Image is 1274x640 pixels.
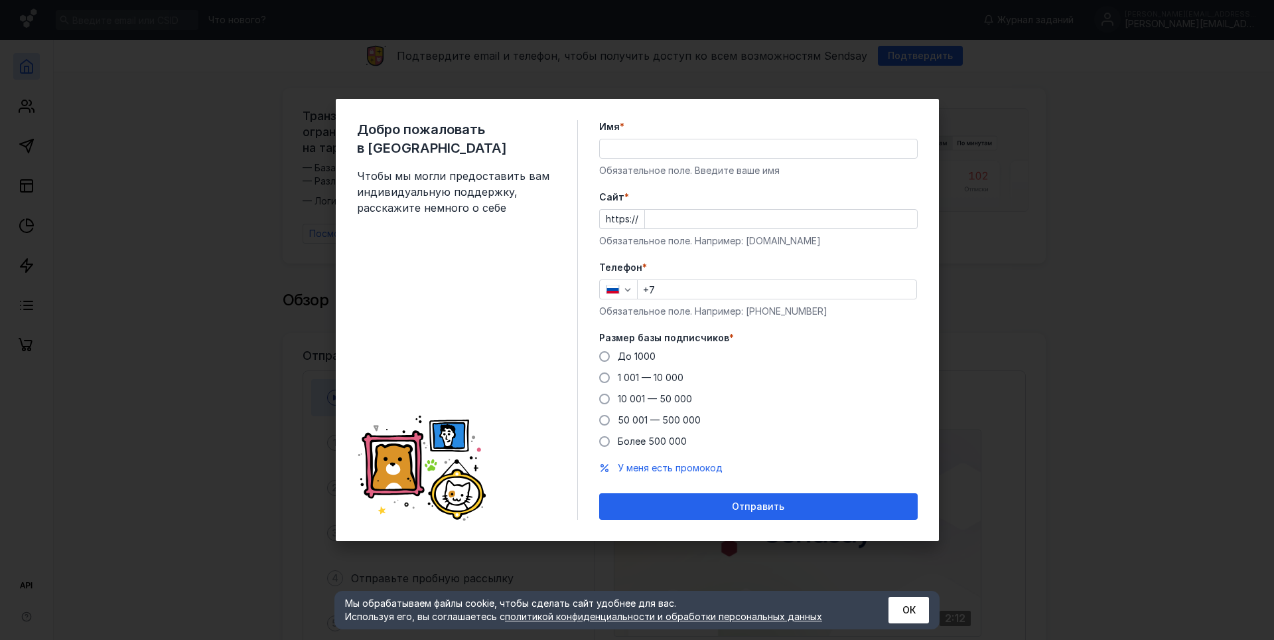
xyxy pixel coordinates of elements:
[599,305,918,318] div: Обязательное поле. Например: [PHONE_NUMBER]
[599,191,624,204] span: Cайт
[505,611,822,622] a: политикой конфиденциальности и обработки персональных данных
[345,597,856,623] div: Мы обрабатываем файлы cookie, чтобы сделать сайт удобнее для вас. Используя его, вы соглашаетесь c
[618,414,701,426] span: 50 001 — 500 000
[357,120,556,157] span: Добро пожаловать в [GEOGRAPHIC_DATA]
[618,461,723,475] button: У меня есть промокод
[618,462,723,473] span: У меня есть промокод
[599,234,918,248] div: Обязательное поле. Например: [DOMAIN_NAME]
[888,597,929,623] button: ОК
[357,168,556,216] span: Чтобы мы могли предоставить вам индивидуальную поддержку, расскажите немного о себе
[599,331,729,345] span: Размер базы подписчиков
[599,261,642,274] span: Телефон
[599,493,918,520] button: Отправить
[618,351,656,362] span: До 1000
[618,372,683,383] span: 1 001 — 10 000
[599,164,918,177] div: Обязательное поле. Введите ваше имя
[618,436,687,447] span: Более 500 000
[618,393,692,404] span: 10 001 — 50 000
[732,501,784,513] span: Отправить
[599,120,620,133] span: Имя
